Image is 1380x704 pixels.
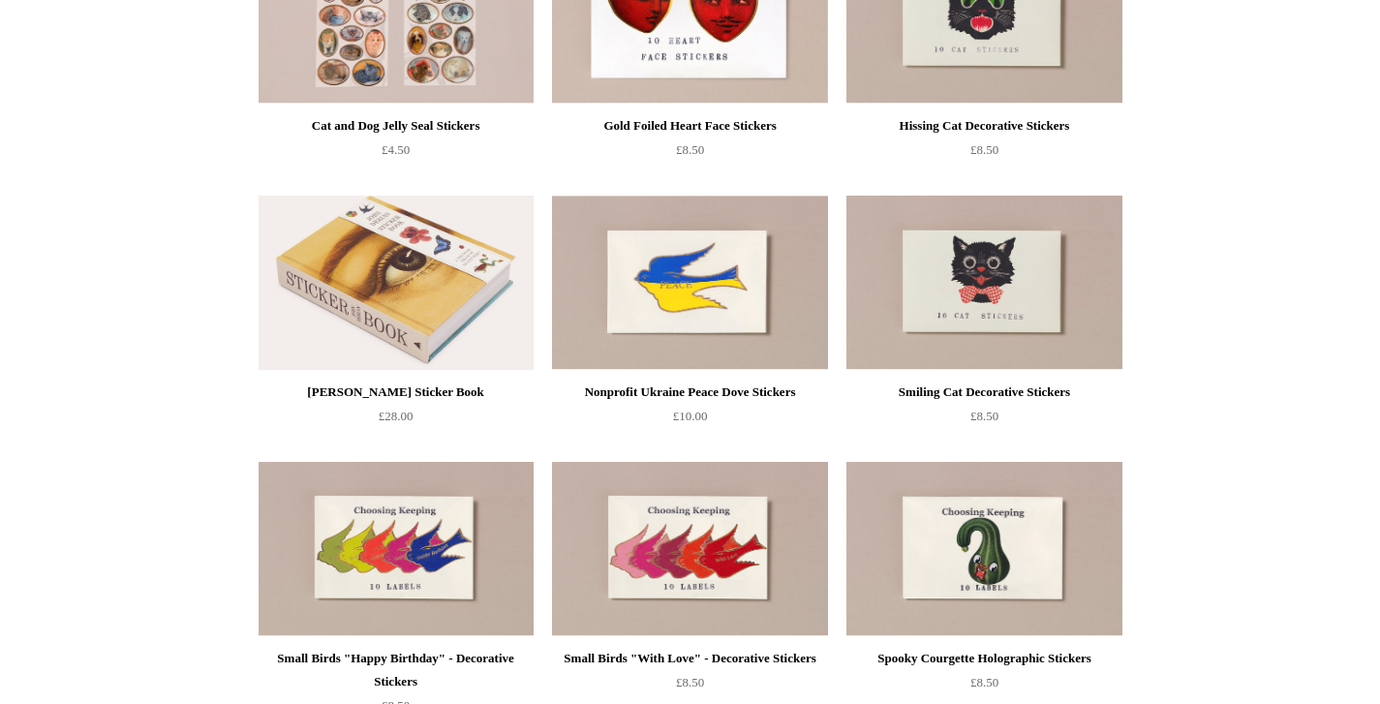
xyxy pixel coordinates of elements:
a: Small Birds "With Love" - Decorative Stickers Small Birds "With Love" - Decorative Stickers [552,462,827,636]
span: £8.50 [676,675,704,689]
div: Small Birds "With Love" - Decorative Stickers [557,647,822,670]
div: [PERSON_NAME] Sticker Book [263,381,529,404]
span: £8.50 [970,142,998,157]
div: Small Birds "Happy Birthday" - Decorative Stickers [263,647,529,693]
span: £8.50 [970,409,998,423]
a: Nonprofit Ukraine Peace Dove Stickers £10.00 [552,381,827,460]
a: Smiling Cat Decorative Stickers Smiling Cat Decorative Stickers [846,196,1121,370]
img: John Derian Sticker Book [259,196,534,370]
span: £8.50 [676,142,704,157]
a: [PERSON_NAME] Sticker Book £28.00 [259,381,534,460]
a: Spooky Courgette Holographic Stickers Spooky Courgette Holographic Stickers [846,462,1121,636]
img: Nonprofit Ukraine Peace Dove Stickers [552,196,827,370]
a: Smiling Cat Decorative Stickers £8.50 [846,381,1121,460]
a: Nonprofit Ukraine Peace Dove Stickers Nonprofit Ukraine Peace Dove Stickers [552,196,827,370]
a: Gold Foiled Heart Face Stickers £8.50 [552,114,827,194]
span: £4.50 [382,142,410,157]
img: Smiling Cat Decorative Stickers [846,196,1121,370]
a: Small Birds "Happy Birthday" - Decorative Stickers Small Birds "Happy Birthday" - Decorative Stic... [259,462,534,636]
span: £28.00 [379,409,414,423]
a: Hissing Cat Decorative Stickers £8.50 [846,114,1121,194]
a: John Derian Sticker Book John Derian Sticker Book [259,196,534,370]
div: Nonprofit Ukraine Peace Dove Stickers [557,381,822,404]
span: £8.50 [970,675,998,689]
img: Small Birds "With Love" - Decorative Stickers [552,462,827,636]
div: Smiling Cat Decorative Stickers [851,381,1117,404]
span: £10.00 [673,409,708,423]
img: Small Birds "Happy Birthday" - Decorative Stickers [259,462,534,636]
div: Gold Foiled Heart Face Stickers [557,114,822,138]
img: Spooky Courgette Holographic Stickers [846,462,1121,636]
div: Spooky Courgette Holographic Stickers [851,647,1117,670]
div: Hissing Cat Decorative Stickers [851,114,1117,138]
a: Cat and Dog Jelly Seal Stickers £4.50 [259,114,534,194]
div: Cat and Dog Jelly Seal Stickers [263,114,529,138]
